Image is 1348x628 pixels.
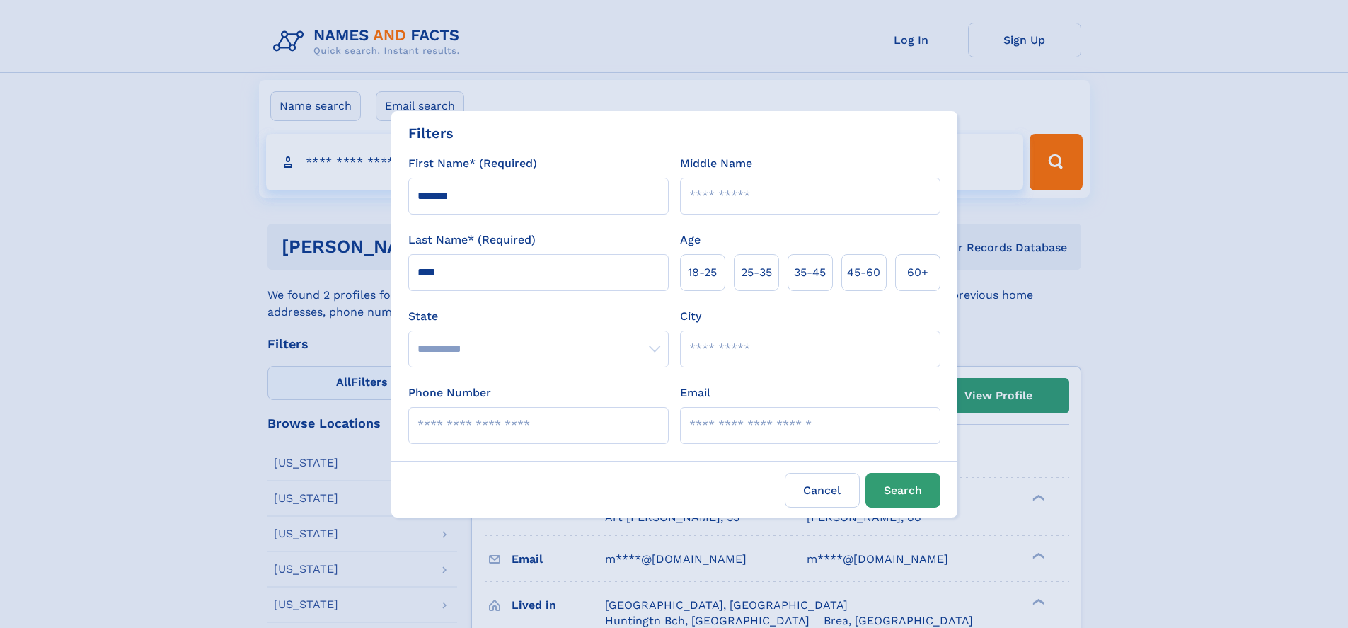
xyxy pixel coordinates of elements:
span: 35‑45 [794,264,826,281]
span: 18‑25 [688,264,717,281]
label: Last Name* (Required) [408,232,536,249]
span: 45‑60 [847,264,880,281]
label: Phone Number [408,384,491,401]
label: City [680,308,701,325]
button: Search [865,473,940,508]
label: Age [680,232,701,249]
label: Middle Name [680,155,752,172]
label: First Name* (Required) [408,155,537,172]
label: State [408,308,669,325]
span: 60+ [907,264,928,281]
span: 25‑35 [741,264,772,281]
div: Filters [408,122,454,144]
label: Email [680,384,710,401]
label: Cancel [785,473,860,508]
